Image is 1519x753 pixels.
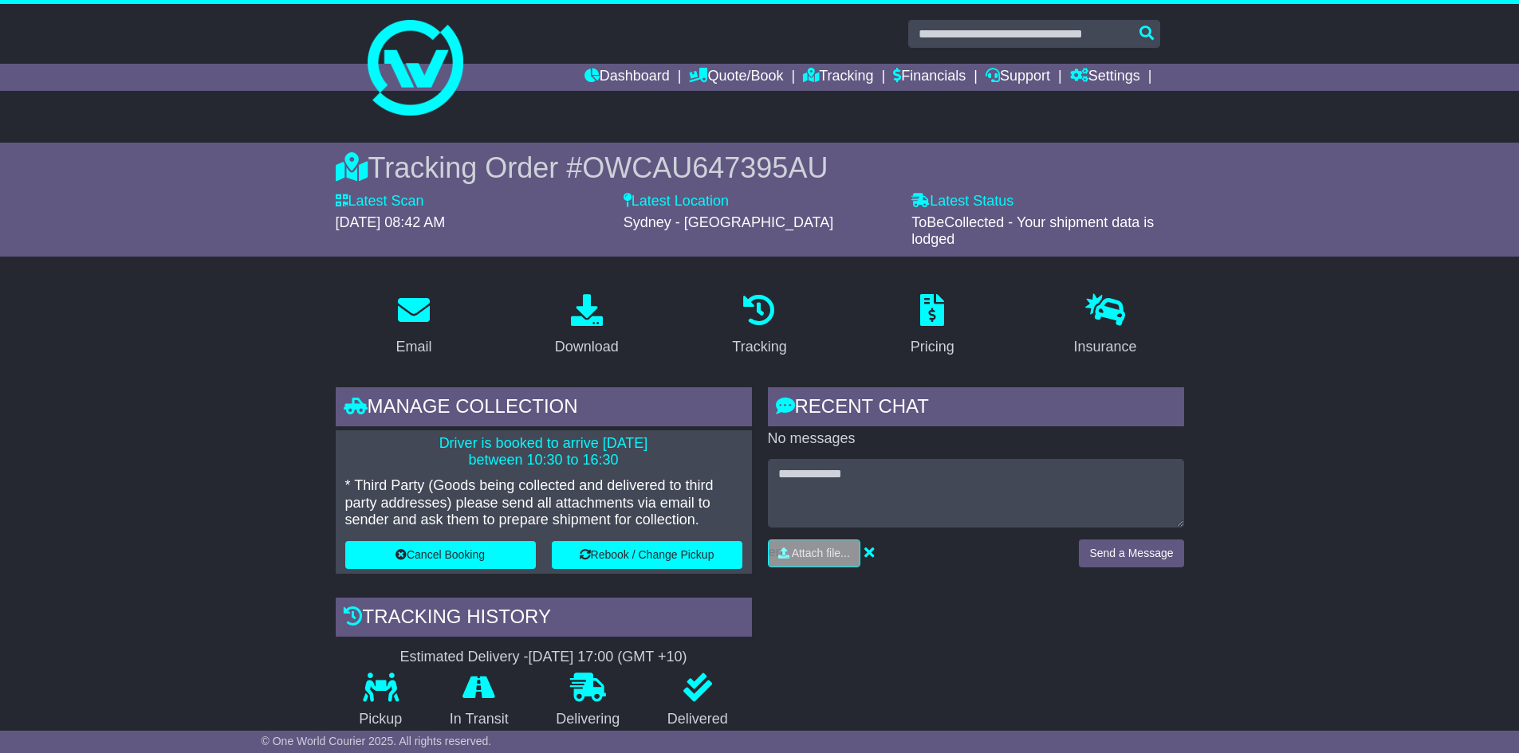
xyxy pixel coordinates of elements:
[336,387,752,430] div: Manage collection
[533,711,644,728] p: Delivering
[336,214,446,230] span: [DATE] 08:42 AM
[732,336,786,358] div: Tracking
[385,288,442,363] a: Email
[1064,288,1147,363] a: Insurance
[768,387,1184,430] div: RECENT CHAT
[911,336,954,358] div: Pricing
[584,64,670,91] a: Dashboard
[582,151,828,184] span: OWCAU647395AU
[803,64,873,91] a: Tracking
[336,649,752,666] div: Estimated Delivery -
[624,193,729,210] label: Latest Location
[1079,539,1183,567] button: Send a Message
[336,151,1184,185] div: Tracking Order #
[722,288,797,363] a: Tracking
[1070,64,1140,91] a: Settings
[336,711,427,728] p: Pickup
[555,336,619,358] div: Download
[1074,336,1137,358] div: Insurance
[643,711,752,728] p: Delivered
[262,735,492,747] span: © One World Courier 2025. All rights reserved.
[336,193,424,210] label: Latest Scan
[624,214,833,230] span: Sydney - [GEOGRAPHIC_DATA]
[689,64,783,91] a: Quote/Book
[345,435,742,469] p: Driver is booked to arrive [DATE] between 10:30 to 16:30
[986,64,1050,91] a: Support
[911,193,1013,210] label: Latest Status
[345,541,536,569] button: Cancel Booking
[345,477,742,529] p: * Third Party (Goods being collected and delivered to third party addresses) please send all atta...
[552,541,742,569] button: Rebook / Change Pickup
[911,214,1154,248] span: ToBeCollected - Your shipment data is lodged
[426,711,533,728] p: In Transit
[900,288,965,363] a: Pricing
[529,649,687,666] div: [DATE] 17:00 (GMT +10)
[768,430,1184,448] p: No messages
[336,598,752,641] div: Tracking history
[395,336,431,358] div: Email
[545,288,629,363] a: Download
[893,64,966,91] a: Financials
